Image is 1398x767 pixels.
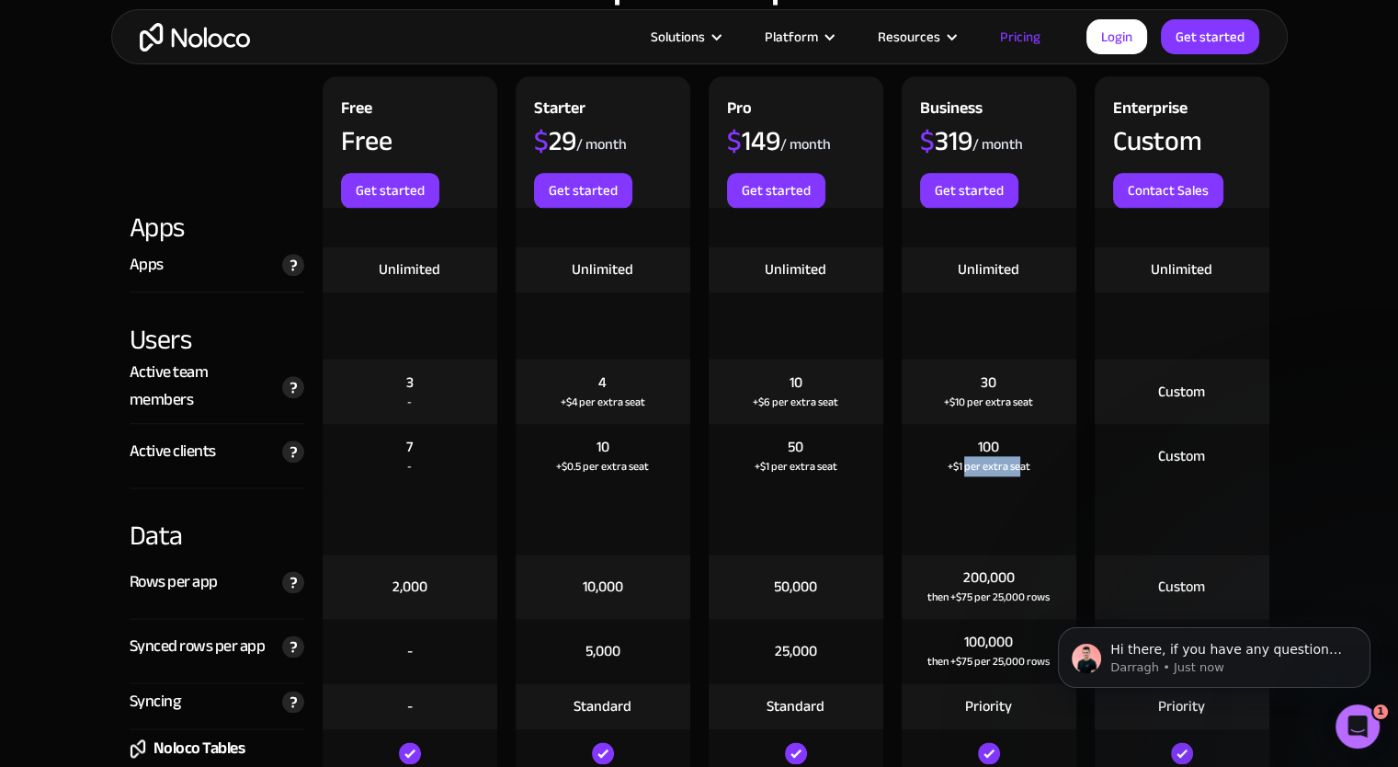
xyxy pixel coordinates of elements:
[130,208,304,246] div: Apps
[981,372,996,393] div: 30
[965,696,1012,716] div: Priority
[920,95,983,127] div: Business
[598,372,607,393] div: 4
[1158,577,1205,597] div: Custom
[341,95,372,127] div: Free
[775,641,817,661] div: 25,000
[407,696,413,716] div: -
[1335,704,1380,749] iframe: Intercom live chat
[341,127,392,155] div: Free
[977,25,1063,49] a: Pricing
[788,437,803,457] div: 50
[651,25,705,49] div: Solutions
[130,438,216,465] div: Active clients
[767,696,824,716] div: Standard
[1113,173,1223,208] a: Contact Sales
[561,393,645,411] div: +$4 per extra seat
[1158,382,1205,402] div: Custom
[727,173,825,208] a: Get started
[130,688,181,715] div: Syncing
[1151,259,1212,280] div: Unlimited
[130,359,273,414] div: Active team members
[774,577,817,597] div: 50,000
[572,259,633,280] div: Unlimited
[920,173,1018,208] a: Get started
[972,134,1023,155] div: / month
[958,259,1019,280] div: Unlimited
[727,115,742,166] span: $
[556,457,649,475] div: +$0.5 per extra seat
[534,95,585,127] div: Starter
[727,95,752,127] div: Pro
[534,127,576,155] div: 29
[153,735,245,762] div: Noloco Tables
[1158,446,1205,466] div: Custom
[978,437,999,457] div: 100
[574,696,631,716] div: Standard
[576,134,627,155] div: / month
[1030,589,1398,717] iframe: Intercom notifications message
[963,567,1015,588] div: 200,000
[585,641,620,661] div: 5,000
[1086,19,1147,54] a: Login
[1113,95,1188,127] div: Enterprise
[406,372,414,393] div: 3
[855,25,977,49] div: Resources
[765,25,818,49] div: Platform
[140,23,250,52] a: home
[920,127,972,155] div: 319
[1161,19,1259,54] a: Get started
[597,437,609,457] div: 10
[944,393,1033,411] div: +$10 per extra seat
[765,259,826,280] div: Unlimited
[130,633,266,660] div: Synced rows per app
[628,25,742,49] div: Solutions
[130,568,218,596] div: Rows per app
[130,292,304,359] div: Users
[727,127,780,155] div: 149
[964,632,1013,652] div: 100,000
[407,457,412,475] div: -
[379,259,440,280] div: Unlimited
[780,134,831,155] div: / month
[406,437,413,457] div: 7
[790,372,802,393] div: 10
[392,577,427,597] div: 2,000
[534,173,632,208] a: Get started
[753,393,838,411] div: +$6 per extra seat
[948,457,1030,475] div: +$1 per extra seat
[130,251,164,279] div: Apps
[742,25,855,49] div: Platform
[341,173,439,208] a: Get started
[583,577,623,597] div: 10,000
[927,652,1050,670] div: then +$75 per 25,000 rows
[130,488,304,555] div: Data
[407,393,412,411] div: -
[407,641,413,661] div: -
[755,457,837,475] div: +$1 per extra seat
[920,115,935,166] span: $
[1373,704,1388,719] span: 1
[534,115,549,166] span: $
[878,25,940,49] div: Resources
[927,588,1050,606] div: then +$75 per 25,000 rows
[1113,127,1202,155] div: Custom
